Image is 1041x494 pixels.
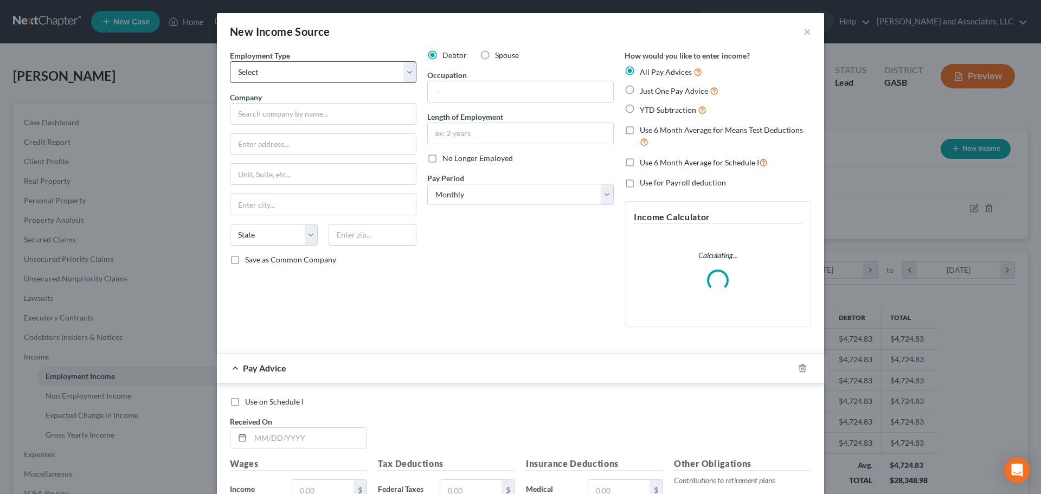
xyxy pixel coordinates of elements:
p: Contributions to retirement plans [674,475,811,486]
span: Pay Period [427,174,464,183]
h5: Insurance Deductions [526,457,663,471]
span: Company [230,93,262,102]
h5: Tax Deductions [378,457,515,471]
span: Income [230,484,255,493]
input: MM/DD/YYYY [250,428,367,448]
span: Debtor [442,50,467,60]
label: Occupation [427,69,467,81]
span: YTD Subtraction [640,105,696,114]
input: Search company by name... [230,103,416,125]
span: Use on Schedule I [245,397,304,406]
input: Enter address... [230,134,416,155]
h5: Wages [230,457,367,471]
span: Pay Advice [243,363,286,373]
p: Calculating... [634,250,802,261]
input: -- [428,81,613,102]
span: No Longer Employed [442,153,513,163]
span: Employment Type [230,51,290,60]
span: Received On [230,417,272,426]
div: New Income Source [230,24,330,39]
span: Just One Pay Advice [640,86,708,95]
h5: Other Obligations [674,457,811,471]
button: × [804,25,811,38]
label: Length of Employment [427,111,503,123]
div: Open Intercom Messenger [1004,457,1030,483]
span: Save as Common Company [245,255,336,264]
span: All Pay Advices [640,67,692,76]
input: Enter zip... [329,224,416,246]
span: Use for Payroll deduction [640,178,726,187]
input: Unit, Suite, etc... [230,164,416,184]
input: ex: 2 years [428,123,613,144]
input: Enter city... [230,194,416,215]
span: Use 6 Month Average for Schedule I [640,158,759,167]
span: Use 6 Month Average for Means Test Deductions [640,125,803,134]
span: Spouse [495,50,519,60]
label: How would you like to enter income? [625,50,750,61]
h5: Income Calculator [634,210,802,224]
